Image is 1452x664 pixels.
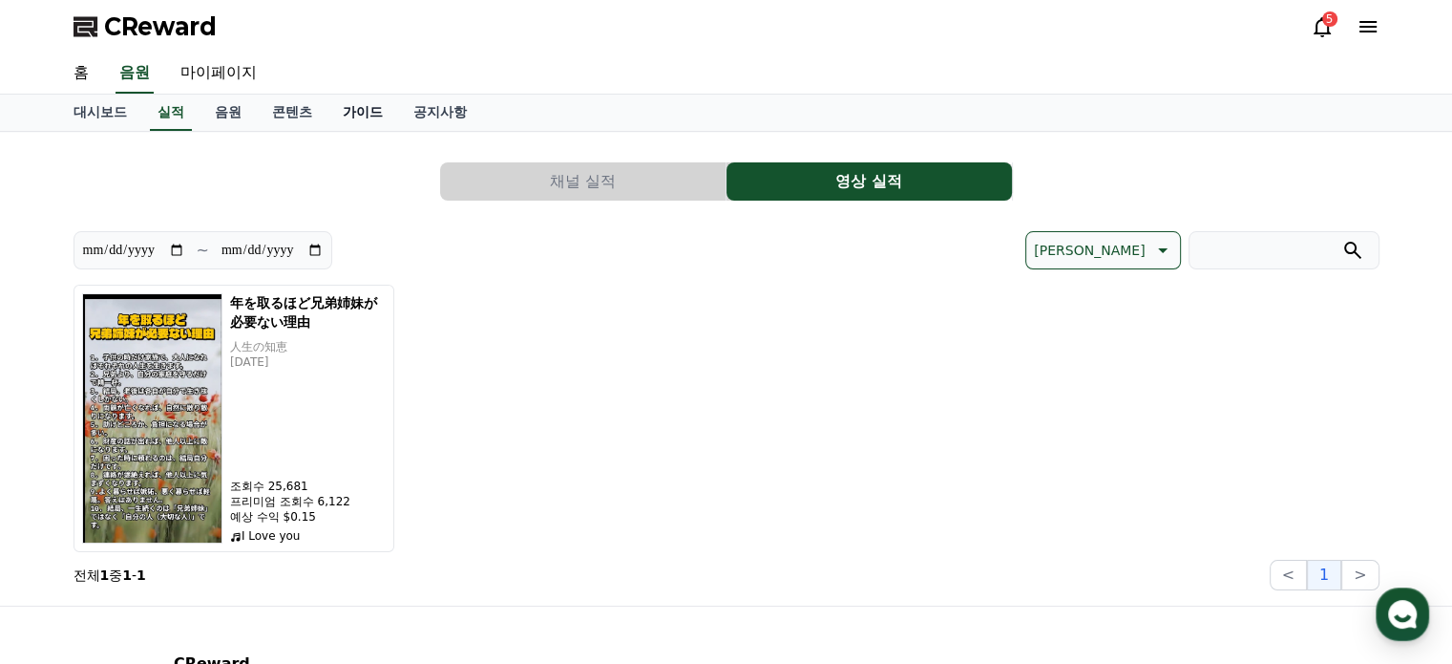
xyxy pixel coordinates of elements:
[230,494,386,509] p: 프리미엄 조회수 6,122
[74,11,217,42] a: CReward
[82,293,222,544] img: 年を取るほど兄弟姉妹が必要ない理由
[440,162,726,201] button: 채널 실적
[1322,11,1337,27] div: 5
[116,54,154,94] a: 음원
[104,11,217,42] span: CReward
[175,535,198,550] span: 대화
[440,162,726,201] a: 채널 실적
[726,162,1013,201] a: 영상 실적
[230,479,386,494] p: 조회수 25,681
[295,534,318,549] span: 설정
[257,95,327,131] a: 콘텐츠
[1034,237,1145,264] p: [PERSON_NAME]
[1311,15,1334,38] a: 5
[1270,560,1307,590] button: <
[150,95,192,131] a: 실적
[726,162,1012,201] button: 영상 실적
[230,509,386,525] p: 예상 수익 $0.15
[197,239,209,262] p: ~
[230,339,386,354] p: 人生の知恵
[1025,231,1180,269] button: [PERSON_NAME]
[122,568,132,583] strong: 1
[230,354,386,370] p: [DATE]
[230,528,386,544] p: I Love you
[6,505,126,553] a: 홈
[246,505,367,553] a: 설정
[165,54,272,94] a: 마이페이지
[137,568,146,583] strong: 1
[1341,560,1378,590] button: >
[200,95,257,131] a: 음원
[74,285,394,552] button: 年を取るほど兄弟姉妹が必要ない理由 年を取るほど兄弟姉妹が必要ない理由 人生の知恵 [DATE] 조회수 25,681 프리미엄 조회수 6,122 예상 수익 $0.15 I Love you
[58,95,142,131] a: 대시보드
[398,95,482,131] a: 공지사항
[126,505,246,553] a: 대화
[58,54,104,94] a: 홈
[327,95,398,131] a: 가이드
[100,568,110,583] strong: 1
[74,566,146,585] p: 전체 중 -
[230,293,386,332] h5: 年を取るほど兄弟姉妹が必要ない理由
[1307,560,1341,590] button: 1
[60,534,72,549] span: 홈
